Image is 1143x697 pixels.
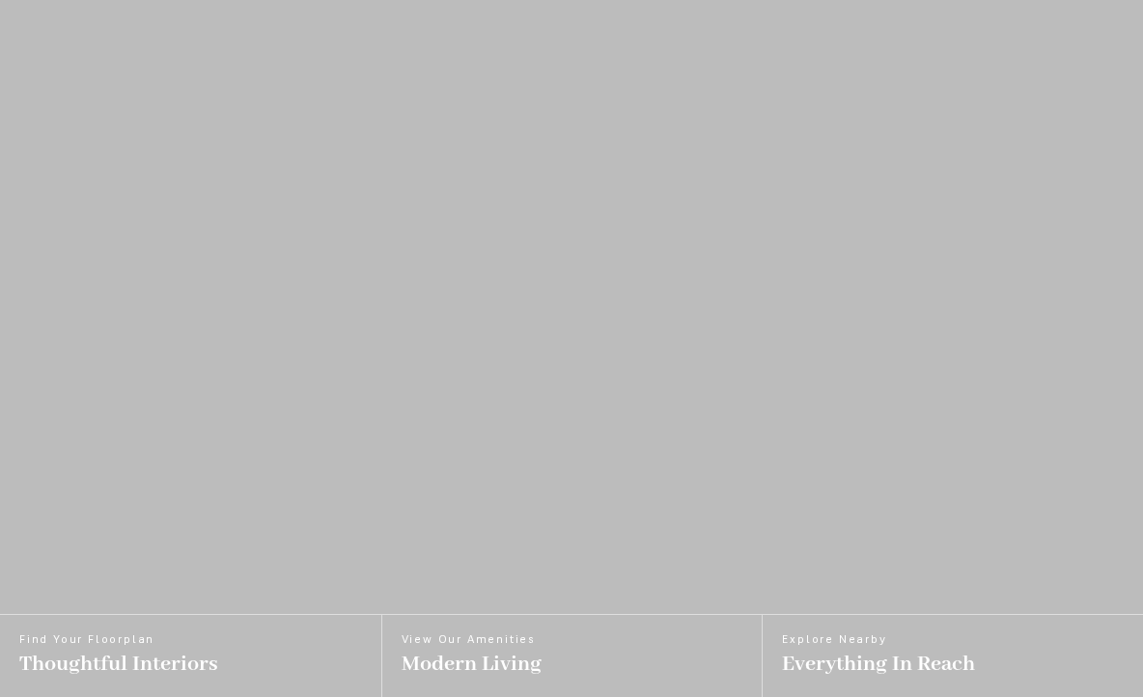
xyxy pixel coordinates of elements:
span: View Our Amenities [402,634,542,646]
a: Explore Nearby [762,615,1143,697]
span: Everything In Reach [782,651,975,678]
span: Modern Living [402,651,542,678]
span: Explore Nearby [782,634,975,646]
a: View Our Amenities [381,615,763,697]
span: Find Your Floorplan [19,634,218,646]
span: Thoughtful Interiors [19,651,218,678]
